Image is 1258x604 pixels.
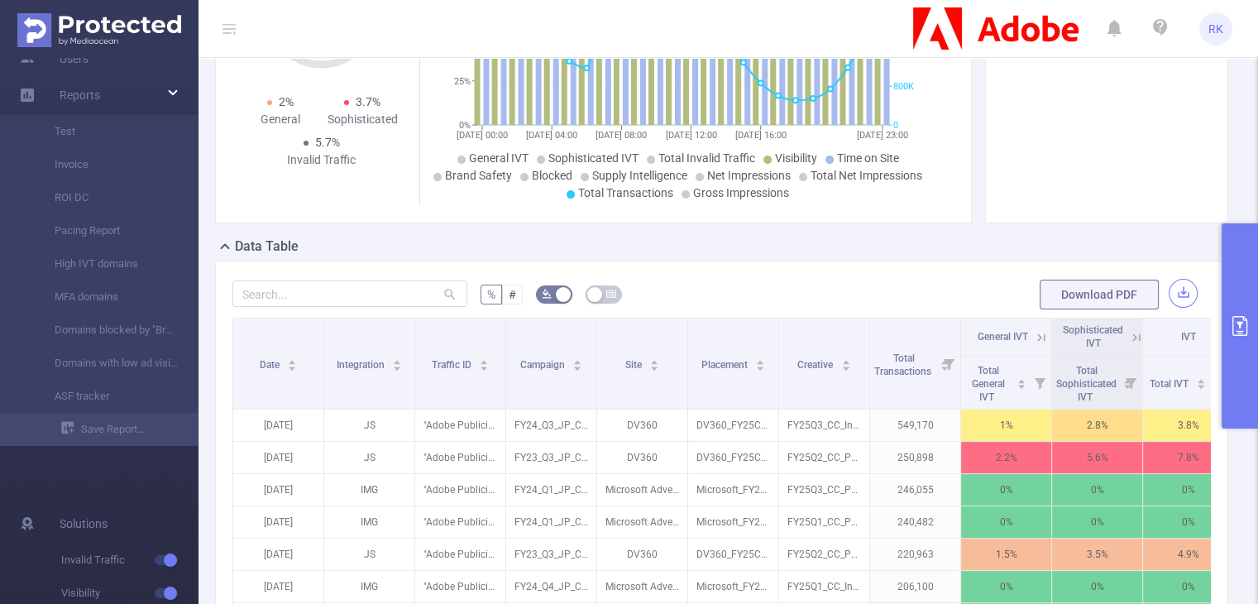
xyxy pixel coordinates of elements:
tspan: 0% [459,120,471,131]
span: Total Net Impressions [811,169,922,182]
span: Reports [60,89,100,102]
i: icon: caret-down [841,364,850,369]
p: FY24_Q3_JP_Creative_ProVideo_Awareness_Discover_0000_P40635_Affinity-Inmarket [244367] [506,410,596,441]
tspan: [DATE] 12:00 [666,130,717,141]
div: Sort [572,357,582,367]
tspan: 800K [893,81,914,92]
div: Invalid Traffic [280,151,363,169]
a: Save Report... [61,413,199,446]
p: 220,963 [870,539,960,570]
p: "Adobe Publicis JP" [27152] [415,410,505,441]
p: FY23_Q3_JP_Creative_EveryoneCan_Awareness_Discover_Photoshop-DV360-Static [210672] [506,442,596,473]
span: General IVT [978,331,1028,343]
i: icon: caret-up [480,357,489,362]
p: JS [324,410,414,441]
p: 1.5% [961,539,1051,570]
p: DV360 [597,539,687,570]
a: ASF tracker [33,380,179,413]
i: icon: caret-down [480,364,489,369]
a: Test [33,115,179,148]
i: Filter menu [1210,356,1233,409]
p: FY25Q3_CC_Photography_Photoshop_jp_ja_JuneRelease-CloudSelect-LearnMore_NAT_1200x628_NA_BroadPC-N... [779,474,869,506]
a: Pacing Report [33,214,179,247]
i: icon: table [606,289,616,299]
span: Supply Intelligence [592,169,687,182]
span: % [487,288,495,301]
p: FY25Q3_CC_Individual_PremierePro_jp_ja_Maxrelease_ST_728x90_PropertiesPanel_Broad.jpg [5429143] [779,410,869,441]
i: Filter menu [937,319,960,409]
div: Sort [1016,376,1026,386]
p: DV360 [597,442,687,473]
i: icon: caret-down [393,364,402,369]
p: DV360 [597,410,687,441]
p: DV360_FY25CC_PSP_Awareness_JP_DSK_ST_728x90_CreatorGallery-Ayane_Photoshop_PhotoshopDC_AS3-newLP ... [688,442,778,473]
span: Sophisticated IVT [548,151,639,165]
p: [DATE] [233,571,323,602]
p: FY24_Q4_JP_Creative_CCM_Acquisition_Buy_NA_P36036_MSAN-ROI-All-Apps [250458] [506,571,596,602]
a: ROI DC [33,181,179,214]
span: Blocked [532,169,572,182]
span: Total Transactions [578,186,673,199]
div: General [239,111,322,128]
span: 5.7% [315,136,340,149]
p: IMG [324,474,414,506]
span: General IVT [469,151,529,165]
span: Invalid Traffic [61,544,199,577]
p: "Adobe Publicis JP" [27152] [415,539,505,570]
p: 0% [961,474,1051,506]
img: Protected Media [17,13,181,47]
i: icon: caret-down [756,364,765,369]
p: 0% [961,506,1051,538]
p: 0% [1052,474,1142,506]
p: 549,170 [870,410,960,441]
div: Sort [1196,376,1206,386]
i: icon: caret-up [393,357,402,362]
span: Placement [701,359,750,371]
p: Microsoft Advertising Network [3090] [597,474,687,506]
i: icon: caret-down [288,364,297,369]
p: "Adobe Publicis JP" [27152] [415,442,505,473]
span: IVT [1181,331,1196,343]
span: Total General IVT [972,365,1005,403]
p: 0% [1143,571,1233,602]
div: Sort [287,357,297,367]
p: 0% [1052,506,1142,538]
span: Visibility [775,151,817,165]
span: Net Impressions [707,169,791,182]
div: Sort [841,357,851,367]
span: Campaign [520,359,567,371]
p: DV360_FY25CC_PSP_Awareness_JP_DSK_ST_728x90_CG2.0-Kusuda_Photoshop_PhotoshopDC_AS3 [9506897] [688,539,778,570]
span: RK [1208,12,1223,46]
div: Sort [392,357,402,367]
span: Creative [797,359,835,371]
p: Microsoft Advertising Network [3090] [597,571,687,602]
tspan: 0 [893,120,898,131]
div: Sort [755,357,765,367]
a: Domains blocked by "Brand protection" [33,314,179,347]
p: [DATE] [233,506,323,538]
span: Total Sophisticated IVT [1056,365,1117,403]
p: 246,055 [870,474,960,506]
p: 1% [961,410,1051,441]
input: Search... [232,280,467,307]
tspan: [DATE] 00:00 [457,130,508,141]
p: 250,898 [870,442,960,473]
tspan: 25% [454,76,471,87]
span: Traffic ID [432,359,474,371]
p: 0% [1052,571,1142,602]
p: 4.9% [1143,539,1233,570]
i: icon: caret-up [288,357,297,362]
i: icon: caret-down [1197,382,1206,387]
div: Sort [479,357,489,367]
span: Total Transactions [874,352,934,377]
p: FY23_Q3_JP_Creative_EveryoneCan_Awareness_Discover_Photoshop-DV360-Static [210672] [506,539,596,570]
p: 3.5% [1052,539,1142,570]
p: 3.8% [1143,410,1233,441]
span: Site [625,359,644,371]
i: icon: caret-up [650,357,659,362]
p: FY24_Q1_JP_Creative_EveryoneCan_Consideration_Discover_NA_P36037_MSANPhotoshop [227835] [506,506,596,538]
p: FY25Q2_CC_Photography_Photoshop_jp_ja_CG2.0-Kusuda_ST_728x90_NA_AS1 [5307015] [779,539,869,570]
p: Microsoft_FY25CC_PSP_Consideration_JP_DSK_NAT_1200x628_CircularNeon_Broad_PhotoshopDC_Display [91... [688,506,778,538]
i: icon: caret-up [1197,376,1206,381]
p: Microsoft Advertising Network [3090] [597,506,687,538]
